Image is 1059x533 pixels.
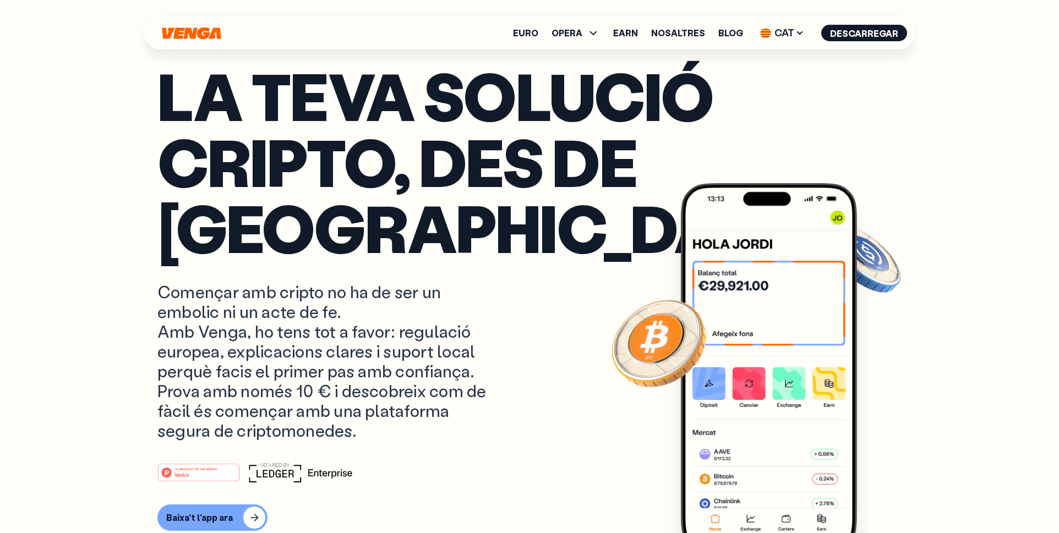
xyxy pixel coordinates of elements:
span: OPERA [552,29,582,37]
img: Bitcoin [609,293,708,392]
a: #1 PRODUCT OF THE MONTHWeb3 [157,470,240,484]
span: CAT [756,24,808,42]
span: OPERA [552,26,600,40]
div: Baixa't l'app ara [166,512,233,523]
tspan: #1 PRODUCT OF THE MONTH [175,468,217,471]
a: Blog [718,29,743,37]
tspan: Web3 [175,471,189,477]
img: flag-cat [760,28,771,39]
a: Earn [613,29,638,37]
button: Descarregar [821,25,907,41]
a: Nosaltres [651,29,705,37]
a: Baixa't l'app ara [157,504,902,531]
p: Començar amb cripto no ha de ser un embolic ni un acte de fe. Amb Venga, ho tens tot a favor: reg... [157,282,505,441]
a: Euro [513,29,538,37]
img: USDC coin [824,219,903,298]
button: Baixa't l'app ara [157,504,268,531]
p: La teva solució cripto, des de [GEOGRAPHIC_DATA] [157,62,902,260]
svg: Inici [161,27,222,40]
